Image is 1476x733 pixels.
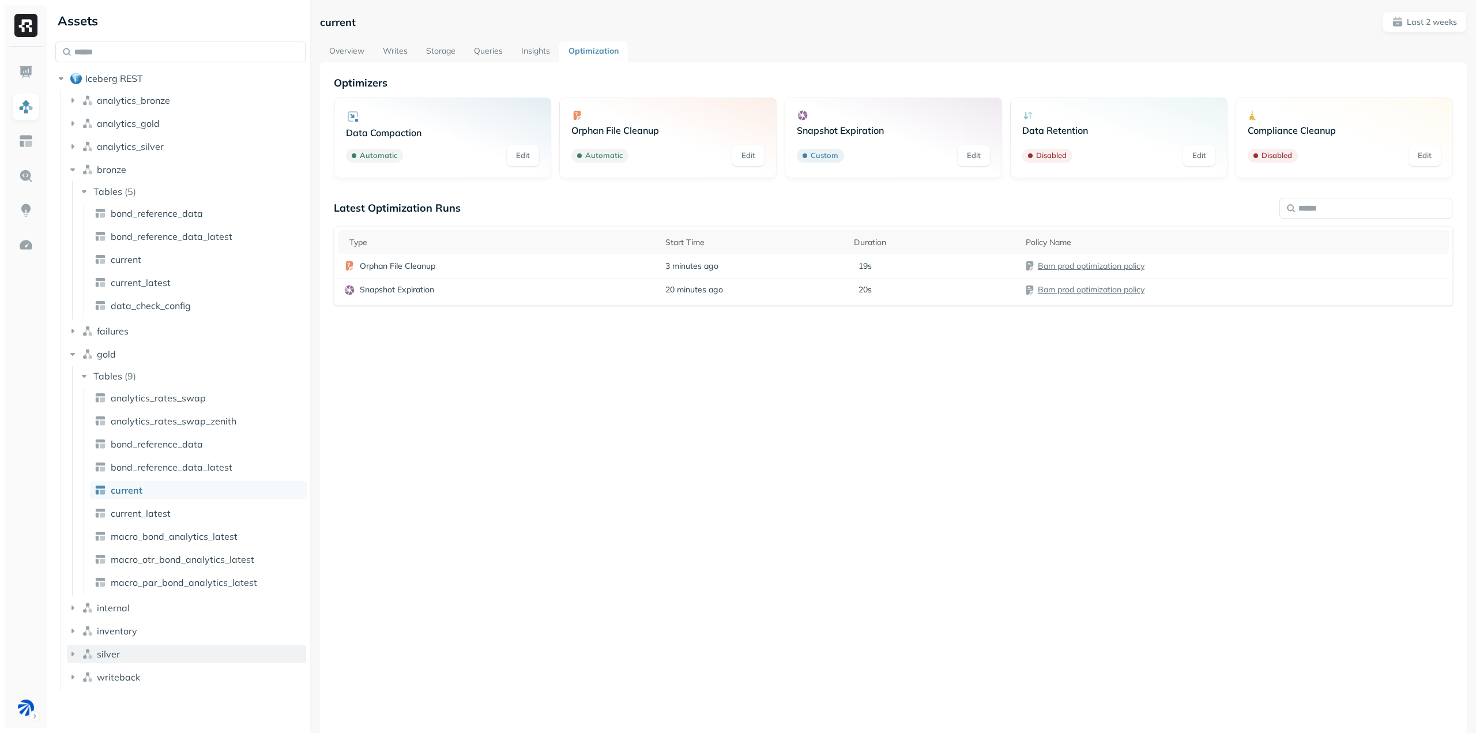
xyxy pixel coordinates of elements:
button: inventory [67,622,306,640]
span: bond_reference_data_latest [111,231,232,242]
span: analytics_rates_swap [111,392,206,404]
span: gold [97,348,116,360]
span: data_check_config [111,300,191,311]
button: analytics_gold [67,114,306,133]
span: current [111,484,142,496]
span: 20 minutes ago [665,284,723,295]
img: namespace [82,648,93,660]
button: writeback [67,668,306,686]
div: Duration [854,237,1014,248]
img: BAM [18,700,34,716]
img: table [95,508,106,519]
img: root [70,73,82,84]
div: Start Time [665,237,842,248]
img: namespace [82,325,93,337]
a: Queries [465,42,512,62]
button: failures [67,322,306,340]
img: namespace [82,602,93,614]
a: analytics_rates_swap_zenith [90,412,307,430]
button: Iceberg REST [55,69,306,88]
span: internal [97,602,130,614]
img: Optimization [18,238,33,253]
a: Bam prod optimization policy [1038,261,1144,271]
span: failures [97,325,129,337]
span: current_latest [111,277,171,288]
a: analytics_rates_swap [90,389,307,407]
img: Assets [18,99,33,114]
a: bond_reference_data [90,204,307,223]
img: Ryft [14,14,37,37]
button: Last 2 weeks [1382,12,1467,32]
button: silver [67,645,306,663]
img: table [95,254,106,265]
p: current [320,16,356,29]
img: namespace [82,95,93,106]
img: namespace [82,118,93,129]
a: Insights [512,42,559,62]
span: macro_par_bond_analytics_latest [111,577,257,588]
p: 20s [859,284,872,295]
p: Automatic [585,150,623,161]
a: current [90,250,307,269]
span: inventory [97,625,137,637]
img: table [95,208,106,219]
img: table [95,300,106,311]
span: analytics_rates_swap_zenith [111,415,236,427]
p: Orphan File Cleanup [571,125,765,136]
img: table [95,438,106,450]
p: Optimizers [334,76,1453,89]
img: table [95,577,106,588]
span: macro_bond_analytics_latest [111,531,238,542]
span: bronze [97,164,126,175]
span: current_latest [111,508,171,519]
p: Orphan File Cleanup [360,261,435,272]
span: macro_otr_bond_analytics_latest [111,554,254,565]
span: bond_reference_data_latest [111,461,232,473]
p: Latest Optimization Runs [334,201,461,215]
img: namespace [82,348,93,360]
p: Automatic [360,150,397,161]
span: writeback [97,671,140,683]
p: Snapshot Expiration [797,125,990,136]
a: macro_par_bond_analytics_latest [90,573,307,592]
p: Data Retention [1022,125,1215,136]
p: 19s [859,261,872,272]
img: namespace [82,164,93,175]
img: table [95,461,106,473]
img: Dashboard [18,65,33,80]
a: data_check_config [90,296,307,315]
img: table [95,392,106,404]
img: Asset Explorer [18,134,33,149]
span: 3 minutes ago [665,261,718,272]
a: current_latest [90,504,307,523]
a: Overview [320,42,374,62]
a: Optimization [559,42,628,62]
div: Type [349,237,654,248]
span: Tables [93,186,122,197]
a: current_latest [90,273,307,292]
a: Edit [732,145,765,166]
p: Data Compaction [346,127,539,138]
span: silver [97,648,120,660]
img: table [95,231,106,242]
span: Iceberg REST [85,73,143,84]
button: analytics_bronze [67,91,306,110]
a: Edit [958,145,990,166]
a: bond_reference_data_latest [90,458,307,476]
p: Compliance Cleanup [1248,125,1441,136]
a: Storage [417,42,465,62]
p: ( 9 ) [125,370,136,382]
button: Tables(9) [78,367,307,385]
img: namespace [82,141,93,152]
img: table [95,277,106,288]
img: Query Explorer [18,168,33,183]
span: current [111,254,141,265]
button: internal [67,599,306,617]
p: Custom [811,150,838,161]
p: Snapshot Expiration [360,284,434,295]
span: Tables [93,370,122,382]
div: Assets [55,12,306,30]
a: Writes [374,42,417,62]
a: Bam prod optimization policy [1038,284,1144,295]
button: gold [67,345,306,363]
